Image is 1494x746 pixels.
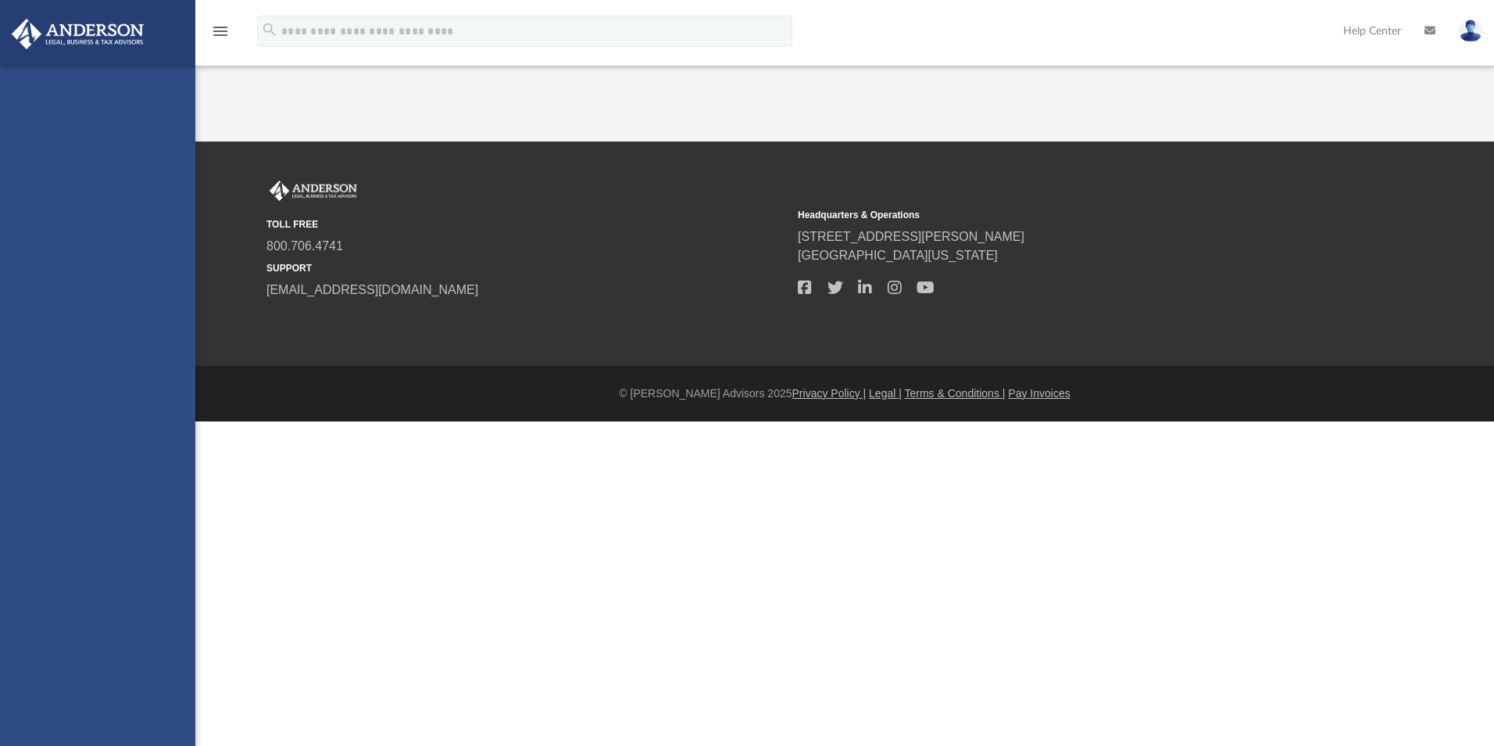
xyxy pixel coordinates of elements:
a: menu [211,30,230,41]
a: [STREET_ADDRESS][PERSON_NAME] [798,230,1024,243]
a: [EMAIL_ADDRESS][DOMAIN_NAME] [266,283,478,296]
i: search [261,21,278,38]
small: TOLL FREE [266,217,787,231]
img: User Pic [1459,20,1482,42]
a: Pay Invoices [1008,387,1070,400]
small: Headquarters & Operations [798,208,1318,222]
a: Privacy Policy | [792,387,867,400]
div: © [PERSON_NAME] Advisors 2025 [195,386,1494,402]
a: 800.706.4741 [266,239,343,253]
a: [GEOGRAPHIC_DATA][US_STATE] [798,249,998,262]
img: Anderson Advisors Platinum Portal [266,181,360,201]
img: Anderson Advisors Platinum Portal [7,19,148,49]
a: Terms & Conditions | [905,387,1006,400]
small: SUPPORT [266,261,787,275]
a: Legal | [869,387,902,400]
i: menu [211,22,230,41]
